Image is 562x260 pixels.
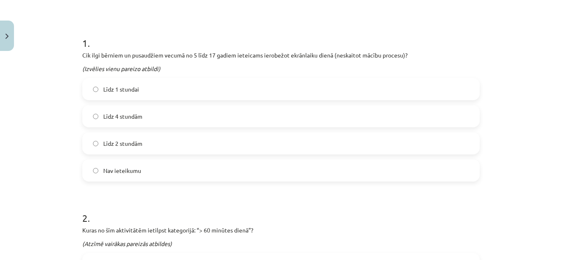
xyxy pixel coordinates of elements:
em: (Atzīmē vairākas pareizās atbildes) [82,240,172,247]
h1: 2 . [82,198,480,223]
span: Nav ieteikumu [103,166,141,175]
span: Līdz 2 stundām [103,139,142,148]
em: (Izvēlies vienu pareizo atbildi) [82,65,160,72]
input: Līdz 4 stundām [93,114,98,119]
span: Līdz 1 stundai [103,85,139,94]
img: icon-close-lesson-0947bae3869378f0d4975bcd49f059093ad1ed9edebbc8119c70593378902aed.svg [5,34,9,39]
p: Cik ilgi bērniem un pusaudžiem vecumā no 5 līdz 17 gadiem ieteicams ierobežot ekrānlaiku dienā (n... [82,51,480,60]
input: Līdz 2 stundām [93,141,98,146]
p: Kuras no šīm aktivitātēm ietilpst kategorijā: “> 60 minūtes dienā”? [82,226,480,235]
span: Līdz 4 stundām [103,112,142,121]
input: Līdz 1 stundai [93,87,98,92]
input: Nav ieteikumu [93,168,98,173]
h1: 1 . [82,23,480,48]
